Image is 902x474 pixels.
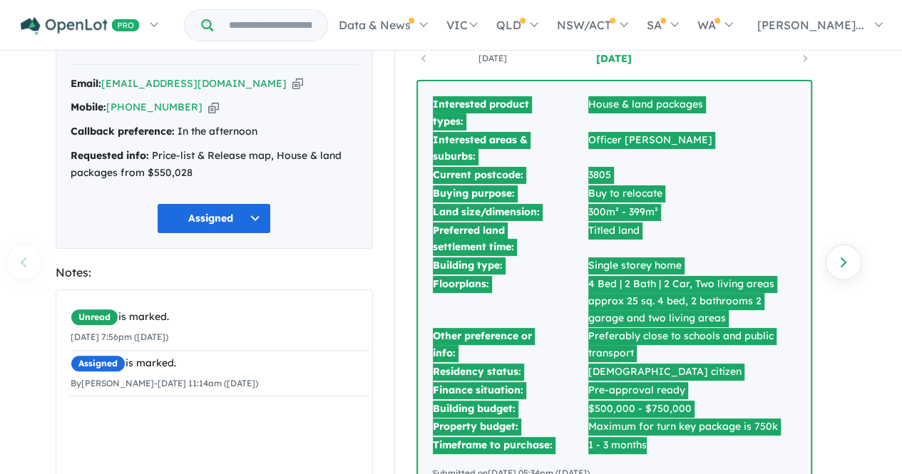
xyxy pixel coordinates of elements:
td: Land size/dimension: [432,203,588,222]
td: Officer [PERSON_NAME] [588,131,796,167]
td: [DEMOGRAPHIC_DATA] citizen [588,363,796,381]
td: $500,000 - $750,000 [588,400,796,418]
small: [DATE] 7:56pm ([DATE]) [71,331,168,342]
td: Buy to relocate [588,185,796,203]
div: Notes: [56,263,373,282]
td: Maximum for turn key package is 750k [588,418,796,436]
button: Copy [208,100,219,115]
strong: Mobile: [71,101,106,113]
td: Current postcode: [432,166,588,185]
td: Other preference or info: [432,327,588,363]
td: Interested product types: [432,96,588,131]
td: Pre-approval ready [588,381,796,400]
span: [PERSON_NAME]... [757,18,864,32]
div: is marked. [71,309,369,326]
div: Price-list & Release map, House & land packages from $550,028 [71,148,358,182]
strong: Requested info: [71,149,149,162]
td: Preferably close to schools and public transport [588,327,796,363]
img: Openlot PRO Logo White [21,17,140,35]
strong: Callback preference: [71,125,175,138]
td: Residency status: [432,363,588,381]
div: is marked. [71,355,369,372]
td: 4 Bed | 2 Bath | 2 Car, Two living areas approx 25 sq. 4 bed, 2 bathrooms 2 garage and two living... [588,275,796,327]
td: Titled land [588,222,796,257]
button: Copy [292,76,303,91]
td: Timeframe to purchase: [432,436,588,455]
td: Building budget: [432,400,588,418]
td: 1 - 3 months [588,436,796,455]
div: In the afternoon [71,123,358,140]
td: Floorplans: [432,275,588,327]
button: Assigned [157,203,271,234]
input: Try estate name, suburb, builder or developer [216,10,324,41]
a: [PHONE_NUMBER] [106,101,203,113]
strong: Email: [71,77,101,90]
td: Interested areas & suburbs: [432,131,588,167]
td: 300m² - 399m² [588,203,796,222]
small: By [PERSON_NAME] - [DATE] 11:14am ([DATE]) [71,378,258,388]
span: Assigned [71,355,125,372]
td: Buying purpose: [432,185,588,203]
span: Unread [71,309,118,326]
td: Property budget: [432,418,588,436]
td: Preferred land settlement time: [432,222,588,257]
a: [DATE] [553,51,675,66]
a: [EMAIL_ADDRESS][DOMAIN_NAME] [101,77,287,90]
td: Building type: [432,257,588,275]
a: [DATE] [432,51,553,66]
td: Single storey home [588,257,796,275]
td: 3805 [588,166,796,185]
td: Finance situation: [432,381,588,400]
td: House & land packages [588,96,796,131]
